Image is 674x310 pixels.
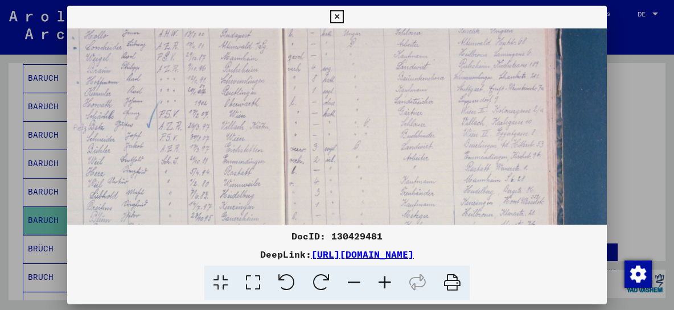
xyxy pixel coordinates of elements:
[67,229,606,243] div: DocID: 130429481
[624,260,651,287] div: Zustimmung ändern
[311,249,414,260] a: [URL][DOMAIN_NAME]
[624,261,652,288] img: Zustimmung ändern
[67,247,606,261] div: DeepLink:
